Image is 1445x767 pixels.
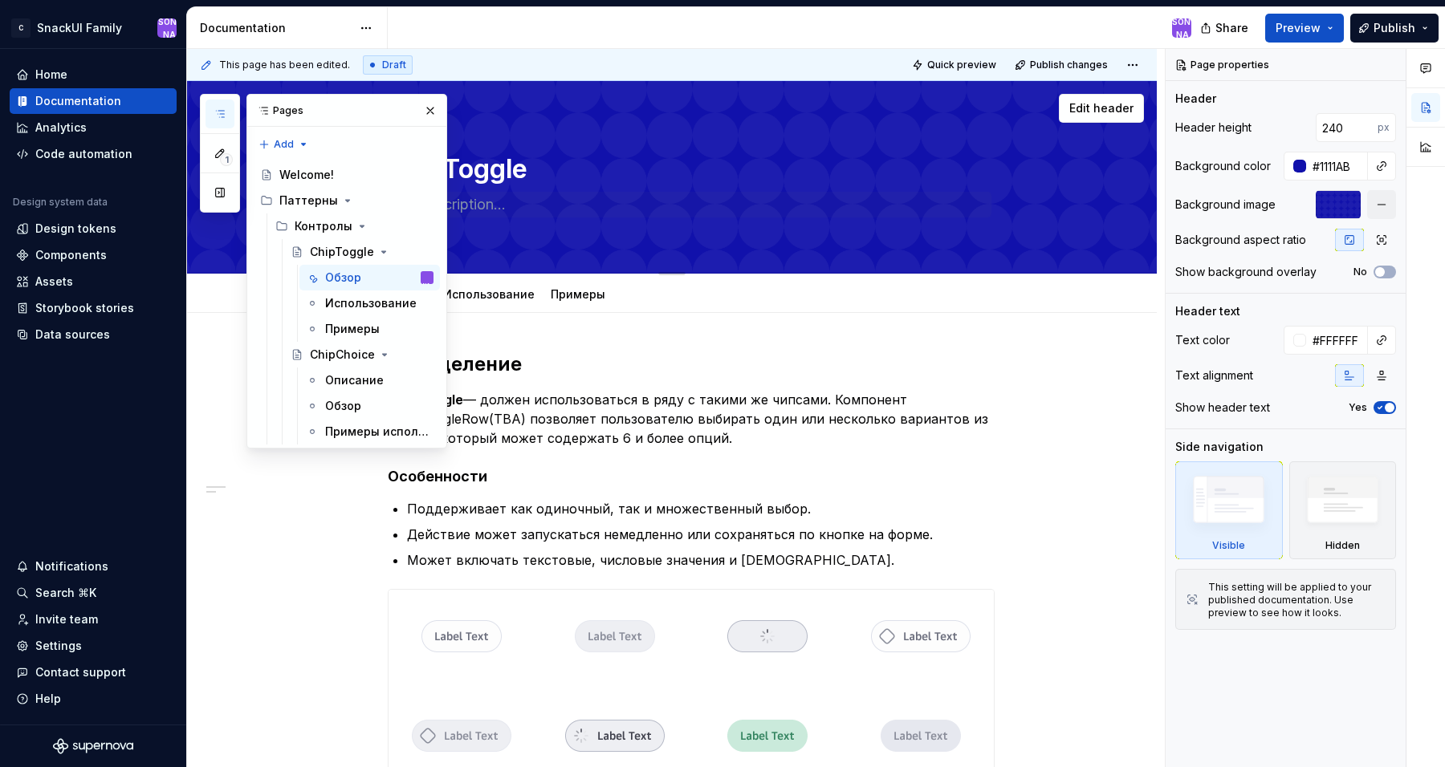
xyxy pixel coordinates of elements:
a: Примеры [551,287,605,301]
div: Контролы [269,213,440,239]
span: This page has been edited. [219,59,350,71]
label: No [1353,266,1367,278]
button: Quick preview [907,54,1003,76]
span: Add [274,138,294,151]
button: Preview [1265,14,1344,43]
h4: Особенности [388,467,995,486]
div: Background image [1175,197,1276,213]
a: Home [10,62,177,87]
div: Settings [35,638,82,654]
a: Примеры [299,316,440,342]
div: Side navigation [1175,439,1264,455]
div: Text alignment [1175,367,1253,383]
label: Yes [1349,401,1367,414]
a: Analytics [10,115,177,140]
div: Design system data [13,196,108,209]
div: Components [35,247,107,263]
div: Show header text [1175,400,1270,416]
div: [PERSON_NAME] [421,246,433,310]
div: Design tokens [35,221,116,237]
button: Edit header [1059,94,1144,123]
div: Background aspect ratio [1175,232,1306,248]
div: [PERSON_NAME] [1172,2,1191,54]
div: Обзор [325,270,361,286]
div: Примеры [544,277,612,310]
p: Поддерживает как одиночный, так и множественный выбор. [407,499,995,518]
div: [PERSON_NAME] [157,2,177,54]
input: Auto [1306,326,1368,355]
textarea: ChipToggle [385,150,991,189]
div: Text color [1175,332,1230,348]
div: Обзор [325,398,361,414]
h2: Определение [388,351,995,377]
div: ChipChoice [310,347,375,363]
div: Header height [1175,120,1252,136]
div: Data sources [35,327,110,343]
a: Обзор[PERSON_NAME] [299,265,440,290]
div: This setting will be applied to your published documentation. Use preview to see how it looks. [1208,581,1386,619]
div: Show background overlay [1175,264,1317,280]
p: Может включать текстовые, числовые значения и [DEMOGRAPHIC_DATA]. [407,550,995,570]
div: Hidden [1325,539,1360,552]
a: Design tokens [10,216,177,241]
button: Publish [1350,14,1439,43]
div: Welcome! [279,167,334,183]
button: Help [10,686,177,712]
span: Edit header [1069,100,1134,116]
button: Search ⌘K [10,580,177,606]
a: ChipToggle [284,239,440,265]
span: Publish changes [1030,59,1108,71]
a: Code automation [10,141,177,167]
div: Notifications [35,558,108,574]
div: Code automation [35,146,132,162]
a: Обзор [299,393,440,419]
div: Использование [325,295,417,311]
a: Components [10,242,177,268]
p: — должен использоваться в ряду с такими же чипсами. Компонент ChipsToggleRow(TBA) позволяет польз... [388,390,995,448]
span: Share [1215,20,1248,36]
div: ChipToggle [310,244,374,260]
a: Использование [299,290,440,316]
button: CSnackUI Family[PERSON_NAME] [3,10,183,45]
button: Add [254,133,314,156]
div: Documentation [35,93,121,109]
div: Documentation [200,20,352,36]
div: Visible [1212,539,1245,552]
div: Hidden [1289,461,1397,559]
p: px [1378,121,1390,134]
div: Assets [35,274,73,290]
a: Data sources [10,322,177,347]
a: Описание [299,367,440,393]
div: Analytics [35,120,87,136]
div: Паттерны [254,188,440,213]
button: Share [1192,14,1259,43]
div: Описание [325,372,384,388]
input: Auto [1306,152,1368,181]
div: Pages [247,95,446,127]
span: Quick preview [927,59,996,71]
a: Settings [10,633,177,659]
a: Примеры использования [299,419,440,444]
div: Примеры использования [325,424,430,440]
div: Help [35,691,61,707]
a: Welcome! [254,162,440,188]
div: Header text [1175,303,1240,319]
div: Contact support [35,664,126,680]
svg: Supernova Logo [53,738,133,754]
div: Visible [1175,461,1283,559]
button: Notifications [10,554,177,579]
div: Контролы [295,218,352,234]
div: Паттерны [279,193,338,209]
div: Header [1175,91,1216,107]
div: SnackUI Family [37,20,122,36]
span: Publish [1374,20,1415,36]
div: Примеры [325,321,380,337]
span: Preview [1276,20,1321,36]
a: Documentation [10,88,177,114]
div: Invite team [35,611,98,627]
a: Storybook stories [10,295,177,321]
span: Draft [382,59,406,71]
button: Publish changes [1010,54,1115,76]
span: 1 [220,153,233,166]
